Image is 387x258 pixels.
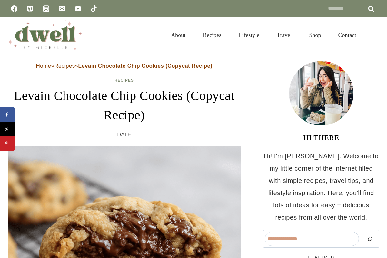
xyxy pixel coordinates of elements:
[55,2,68,15] a: Email
[24,2,36,15] a: Pinterest
[300,24,330,46] a: Shop
[8,86,241,125] h1: Levain Chocolate Chip Cookies (Copycat Recipe)
[230,24,268,46] a: Lifestyle
[162,24,194,46] a: About
[8,20,82,50] img: DWELL by michelle
[263,150,379,223] p: Hi! I'm [PERSON_NAME]. Welcome to my little corner of the internet filled with simple recipes, tr...
[54,63,75,69] a: Recipes
[362,232,378,246] button: Search
[330,24,365,46] a: Contact
[263,132,379,144] h3: HI THERE
[78,63,212,69] strong: Levain Chocolate Chip Cookies (Copycat Recipe)
[36,63,213,69] span: » »
[87,2,100,15] a: TikTok
[368,30,379,41] button: View Search Form
[72,2,84,15] a: YouTube
[114,78,134,83] a: Recipes
[36,63,51,69] a: Home
[268,24,300,46] a: Travel
[162,24,365,46] nav: Primary Navigation
[8,2,21,15] a: Facebook
[194,24,230,46] a: Recipes
[40,2,53,15] a: Instagram
[116,130,133,140] time: [DATE]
